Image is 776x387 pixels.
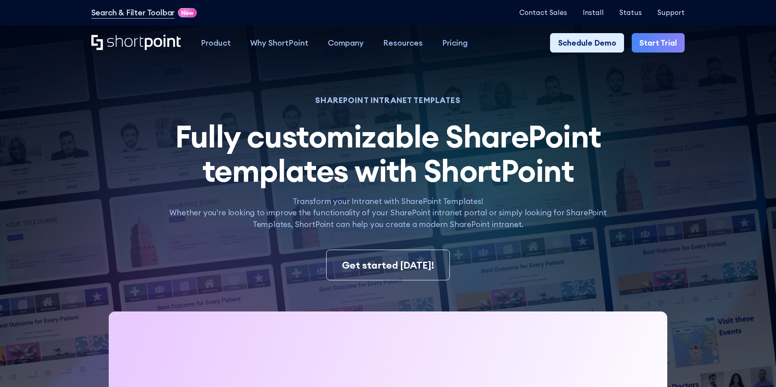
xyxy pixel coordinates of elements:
[657,9,685,17] a: Support
[191,33,240,53] a: Product
[383,37,423,49] div: Resources
[161,196,615,230] p: Transform your Intranet with SharePoint Templates! Whether you're looking to improve the function...
[175,116,601,190] span: Fully customizable SharePoint templates with ShortPoint
[91,7,175,19] a: Search & Filter Toolbar
[328,37,364,49] div: Company
[342,258,434,272] div: Get started [DATE]!
[91,35,181,52] a: Home
[442,37,468,49] div: Pricing
[250,37,308,49] div: Why ShortPoint
[632,33,685,53] a: Start Trial
[619,9,642,17] a: Status
[201,37,231,49] div: Product
[736,348,776,387] iframe: Chat Widget
[373,33,432,53] a: Resources
[326,250,450,280] a: Get started [DATE]!
[550,33,624,53] a: Schedule Demo
[519,9,567,17] a: Contact Sales
[161,97,615,104] h1: SHAREPOINT INTRANET TEMPLATES
[583,9,604,17] a: Install
[432,33,477,53] a: Pricing
[318,33,373,53] a: Company
[240,33,318,53] a: Why ShortPoint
